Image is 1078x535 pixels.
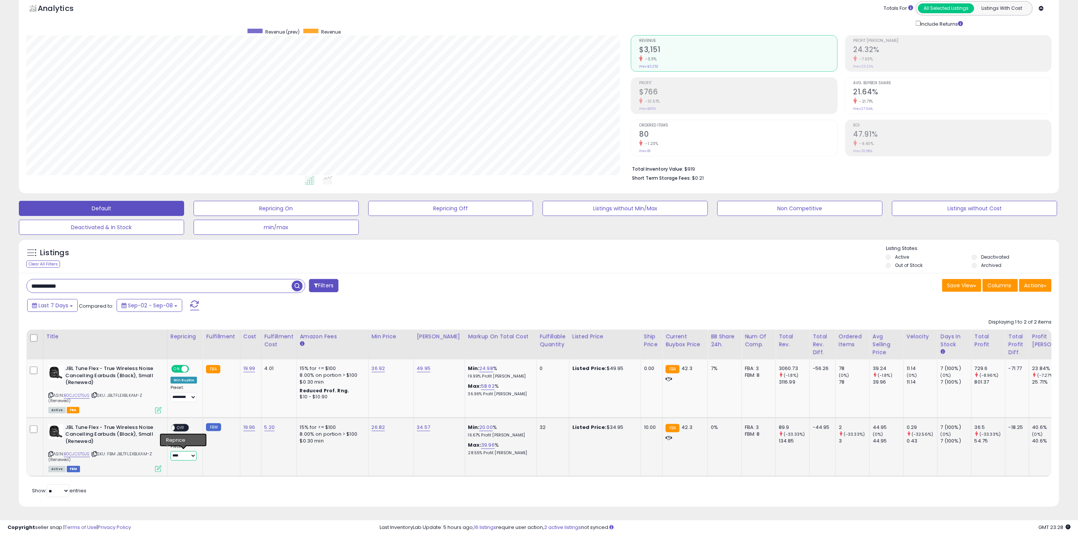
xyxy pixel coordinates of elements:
[853,106,873,111] small: Prev: 27.64%
[46,333,164,341] div: Title
[243,365,255,372] a: 19.99
[171,377,197,384] div: Win BuyBox
[540,424,563,431] div: 32
[745,424,770,431] div: FBA: 3
[48,365,161,413] div: ASIN:
[711,333,738,348] div: BB Share 24h.
[468,450,531,456] p: 28.55% Profit [PERSON_NAME]
[981,262,1001,268] label: Archived
[481,382,495,390] a: 58.62
[206,333,237,341] div: Fulfillment
[175,424,187,431] span: OFF
[171,436,197,442] div: Amazon AI
[779,379,809,385] div: 3116.99
[639,45,837,56] h2: $3,151
[989,319,1052,326] div: Displaying 1 to 2 of 2 items
[48,424,161,472] div: ASIN:
[188,366,200,372] span: OFF
[300,341,304,347] small: Amazon Fees.
[479,365,493,372] a: 24.98
[38,3,88,15] h5: Analytics
[839,372,849,378] small: (0%)
[910,19,972,28] div: Include Returns
[779,333,806,348] div: Total Rev.
[853,45,1051,56] h2: 24.32%
[639,106,656,111] small: Prev: $856
[839,333,866,348] div: Ordered Items
[853,81,1051,85] span: Avg. Buybox Share
[717,201,883,216] button: Non Competitive
[857,56,873,62] small: -7.63%
[67,407,80,413] span: FBA
[171,333,200,341] div: Repricing
[981,254,1009,260] label: Deactivated
[907,365,937,372] div: 11.14
[779,365,809,372] div: 3060.73
[639,81,837,85] span: Profit
[48,407,66,413] span: All listings currently available for purchase on Amazon
[941,424,971,431] div: 7 (100%)
[572,424,635,431] div: $34.95
[873,438,903,444] div: 44.95
[79,302,114,310] span: Compared to:
[321,29,341,35] span: Revenue
[907,333,934,341] div: Velocity
[975,424,1005,431] div: 36.5
[666,424,680,432] small: FBA
[779,438,809,444] div: 134.85
[975,438,1005,444] div: 54.75
[194,201,359,216] button: Repricing On
[468,392,531,397] p: 36.96% Profit [PERSON_NAME]
[912,431,933,437] small: (-32.56%)
[873,379,903,385] div: 39.96
[857,141,874,146] small: -9.40%
[465,330,537,359] th: The percentage added to the cost of goods (COGS) that forms the calculator for Min & Max prices.
[857,99,873,104] small: -21.71%
[417,424,431,431] a: 34.57
[372,333,411,341] div: Min Price
[1038,524,1070,531] span: 2025-09-16 23:28 GMT
[98,524,131,531] a: Privacy Policy
[48,392,143,404] span: | SKU: JBLTFLEXBLKAM-Z (Renewed)
[206,365,220,373] small: FBA
[681,424,692,431] span: 42.3
[873,424,903,431] div: 44.95
[632,175,691,181] b: Short Term Storage Fees:
[65,524,97,531] a: Terms of Use
[128,302,173,309] span: Sep-02 - Sep-08
[479,424,493,431] a: 20.00
[918,3,974,13] button: All Selected Listings
[853,64,873,69] small: Prev: 26.33%
[19,201,184,216] button: Default
[19,220,184,235] button: Deactivated & In Stock
[265,424,275,431] a: 5.20
[844,431,865,437] small: (-33.33%)
[745,333,772,348] div: Num of Comp.
[886,245,1059,252] p: Listing States:
[300,379,363,385] div: $0.30 min
[639,39,837,43] span: Revenue
[380,524,1070,531] div: Last InventoryLab Update: 5 hours ago, require user action, not synced.
[839,438,869,444] div: 3
[643,141,658,146] small: -1.23%
[572,333,638,341] div: Listed Price
[873,431,883,437] small: (0%)
[468,333,534,341] div: Markup on Total Cost
[1037,372,1055,378] small: (-7.27%)
[206,423,221,431] small: FBM
[853,123,1051,128] span: ROI
[572,365,607,372] b: Listed Price:
[987,282,1011,289] span: Columns
[643,56,657,62] small: -3.11%
[300,333,365,341] div: Amazon Fees
[839,365,869,372] div: 78
[572,365,635,372] div: $49.95
[711,424,736,431] div: 0%
[171,444,197,461] div: Preset:
[975,365,1005,372] div: 729.6
[48,365,63,380] img: 31bUJwqp6BL._SL40_.jpg
[639,88,837,98] h2: $766
[745,365,770,372] div: FBA: 3
[813,365,830,372] div: -56.26
[1032,431,1043,437] small: (0%)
